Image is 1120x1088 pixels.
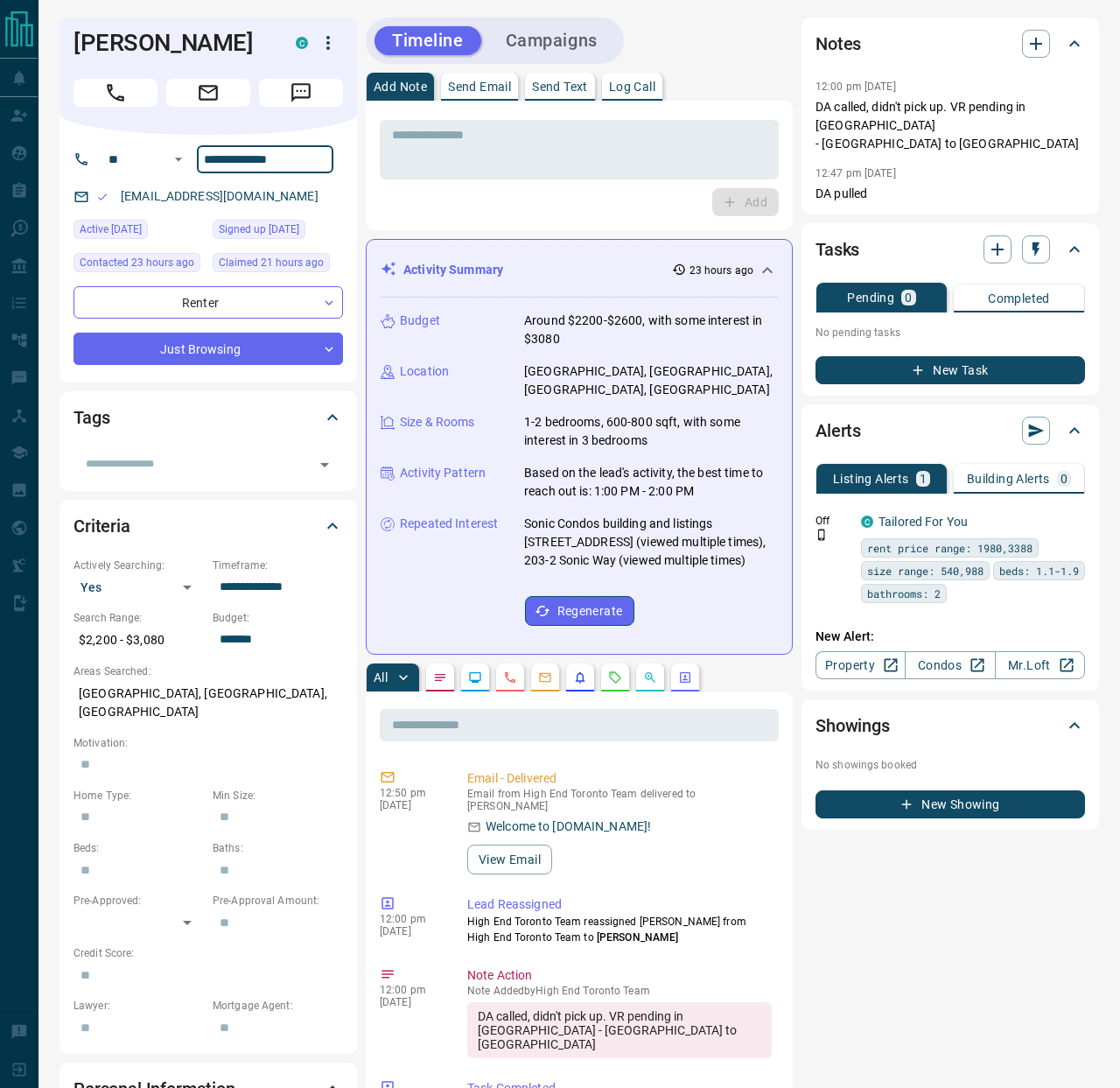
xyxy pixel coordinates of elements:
[380,984,441,996] p: 12:00 pm
[213,610,343,626] p: Budget:
[73,505,343,547] div: Criteria
[815,23,1085,65] div: Notes
[815,185,1085,203] p: DA pulled
[815,790,1085,818] button: New Showing
[597,931,678,944] span: [PERSON_NAME]
[467,1002,772,1058] div: DA called, didn't pick up. VR pending in [GEOGRAPHIC_DATA] - [GEOGRAPHIC_DATA] to [GEOGRAPHIC_DATA]
[213,840,343,856] p: Baths:
[847,291,894,304] p: Pending
[400,312,440,330] p: Budget
[73,893,204,909] p: Pre-Approved:
[815,705,1085,747] div: Showings
[219,254,324,271] span: Claimed 21 hours ago
[486,818,651,836] p: Welcome to [DOMAIN_NAME]!
[73,397,343,439] div: Tags
[815,235,859,263] h2: Tasks
[503,670,517,684] svg: Calls
[573,670,587,684] svg: Listing Alerts
[967,473,1050,485] p: Building Alerts
[400,464,486,482] p: Activity Pattern
[213,788,343,804] p: Min Size:
[73,79,157,107] span: Call
[467,895,772,914] p: Lead Reassigned
[815,529,828,541] svg: Push Notification Only
[374,26,481,55] button: Timeline
[524,312,778,348] p: Around $2200-$2600, with some interest in $3080
[219,221,299,238] span: Signed up [DATE]
[73,512,130,540] h2: Criteria
[815,30,861,58] h2: Notes
[73,679,343,727] p: [GEOGRAPHIC_DATA], [GEOGRAPHIC_DATA], [GEOGRAPHIC_DATA]
[609,81,655,93] p: Log Call
[213,998,343,1014] p: Mortgage Agent:
[815,513,850,529] p: Off
[524,413,778,450] p: 1-2 bedrooms, 600-800 sqft, with some interest in 3 bedrooms
[448,81,511,93] p: Send Email
[374,671,388,684] p: All
[524,464,778,501] p: Based on the lead's activity, the best time to reach out is: 1:00 PM - 2:00 PM
[468,670,482,684] svg: Lead Browsing Activity
[213,893,343,909] p: Pre-Approval Amount:
[815,81,896,93] p: 12:00 pm [DATE]
[861,516,873,528] div: condos.ca
[73,840,204,856] p: Beds:
[525,596,634,626] button: Regenerate
[259,79,343,107] span: Message
[213,558,343,573] p: Timeframe:
[467,769,772,788] p: Email - Delivered
[678,670,692,684] svg: Agent Actions
[988,292,1050,305] p: Completed
[815,628,1085,646] p: New Alert:
[213,253,343,277] div: Sun Sep 14 2025
[815,98,1085,153] p: DA called, didn't pick up. VR pending in [GEOGRAPHIC_DATA] - [GEOGRAPHIC_DATA] to [GEOGRAPHIC_DATA]
[524,515,778,570] p: Sonic Condos building and listings [STREET_ADDRESS] (viewed multiple times), 203-2 Sonic Way (vie...
[73,998,204,1014] p: Lawyer:
[815,757,1085,773] p: No showings booked
[905,291,912,304] p: 0
[643,670,657,684] svg: Opportunities
[815,356,1085,384] button: New Task
[815,410,1085,452] div: Alerts
[1060,473,1067,485] p: 0
[467,985,772,997] p: Note Added by High End Toronto Team
[312,453,337,477] button: Open
[403,261,503,279] p: Activity Summary
[96,191,108,203] svg: Email Valid
[905,651,995,679] a: Condos
[400,413,475,432] p: Size & Rooms
[538,670,552,684] svg: Emails
[400,362,449,381] p: Location
[73,610,204,626] p: Search Range:
[815,651,906,679] a: Property
[999,562,1079,579] span: beds: 1.1-1.9
[995,651,1085,679] a: Mr.Loft
[815,228,1085,270] div: Tasks
[488,26,615,55] button: Campaigns
[608,670,622,684] svg: Requests
[73,663,343,679] p: Areas Searched:
[815,319,1085,346] p: No pending tasks
[380,787,441,799] p: 12:50 pm
[73,558,204,573] p: Actively Searching:
[80,254,194,271] span: Contacted 23 hours ago
[467,914,772,945] p: High End Toronto Team reassigned [PERSON_NAME] from High End Toronto Team to
[73,735,343,751] p: Motivation:
[867,562,983,579] span: size range: 540,988
[815,712,890,740] h2: Showings
[121,189,318,203] a: [EMAIL_ADDRESS][DOMAIN_NAME]
[168,149,189,170] button: Open
[73,220,204,244] div: Sat Sep 13 2025
[867,539,1032,557] span: rent price range: 1980,3388
[467,845,552,874] button: View Email
[166,79,250,107] span: Email
[73,286,343,319] div: Renter
[73,253,204,277] div: Sun Sep 14 2025
[524,362,778,399] p: [GEOGRAPHIC_DATA], [GEOGRAPHIC_DATA], [GEOGRAPHIC_DATA], [GEOGRAPHIC_DATA]
[73,333,343,365] div: Just Browsing
[920,473,927,485] p: 1
[467,966,772,985] p: Note Action
[80,221,142,238] span: Active [DATE]
[433,670,447,684] svg: Notes
[73,788,204,804] p: Home Type:
[467,788,772,812] p: Email from High End Toronto Team delivered to [PERSON_NAME]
